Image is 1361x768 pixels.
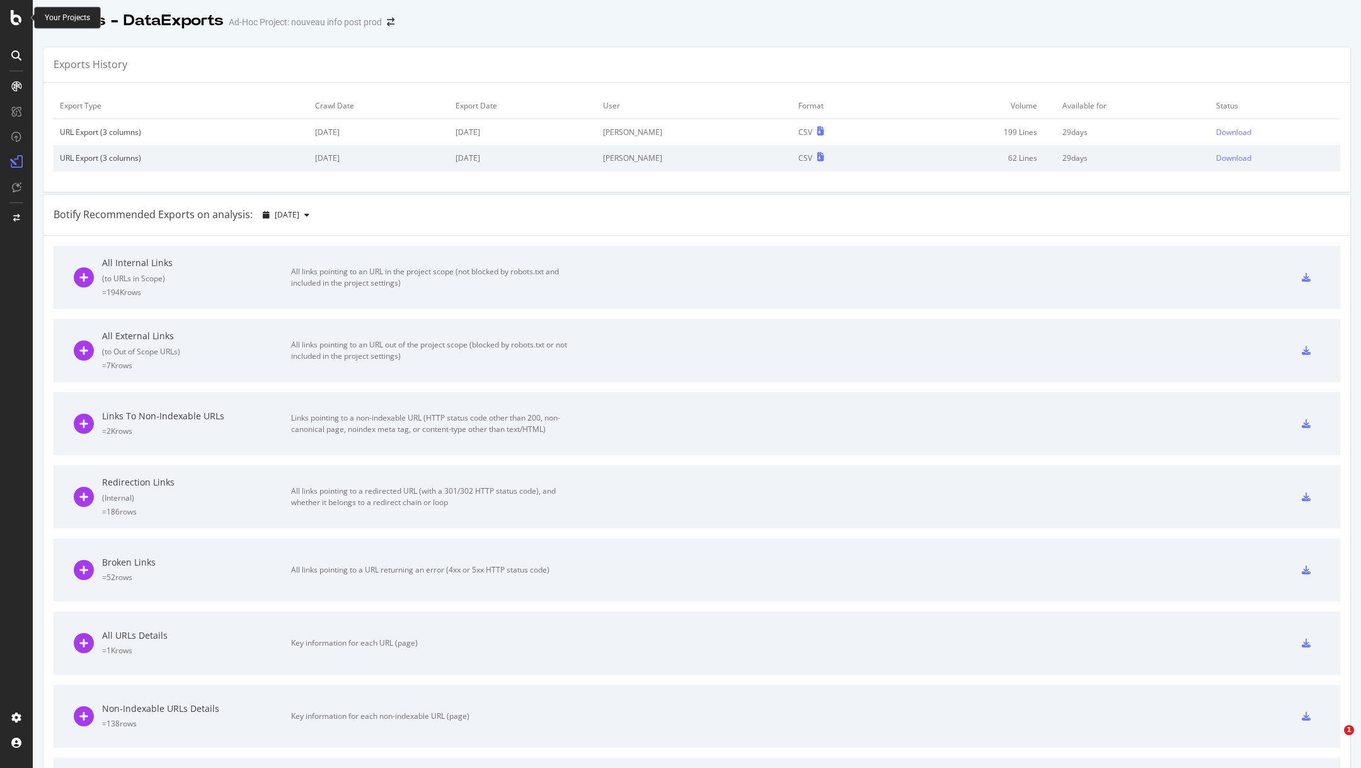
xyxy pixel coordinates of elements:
div: All URLs Details [102,629,291,642]
div: ( to Out of Scope URLs ) [102,346,291,357]
div: URL Export (3 columns) [60,127,302,137]
div: ( to URLs in Scope ) [102,273,291,284]
div: All External Links [102,330,291,342]
div: All links pointing to an URL out of the project scope (blocked by robots.txt or not included in t... [291,339,575,362]
td: 29 days [1056,119,1210,146]
div: Key information for each non-indexable URL (page) [291,711,575,722]
div: Ad-Hoc Project: nouveau info post prod [229,16,382,28]
div: csv-export [1302,419,1311,428]
div: All links pointing to a URL returning an error (4xx or 5xx HTTP status code) [291,564,575,576]
div: Links pointing to a non-indexable URL (HTTP status code other than 200, non-canonical page, noind... [291,412,575,435]
td: Export Date [449,93,597,119]
button: [DATE] [258,205,314,225]
div: Broken Links [102,556,291,569]
td: [PERSON_NAME] [597,119,792,146]
td: 29 days [1056,145,1210,171]
div: Your Projects [45,13,90,23]
div: All links pointing to a redirected URL (with a 301/302 HTTP status code), and whether it belongs ... [291,486,575,508]
div: ( Internal ) [102,492,291,503]
div: csv-export [1302,346,1311,355]
div: Non-Indexable URLs Details [102,702,291,715]
div: csv-export [1302,492,1311,501]
div: Redirection Links [102,476,291,489]
td: User [597,93,792,119]
div: csv-export [1302,712,1311,721]
div: URL Export (3 columns) [60,153,302,163]
td: [DATE] [449,145,597,171]
div: Botify Recommended Exports on analysis: [54,207,253,222]
div: CSV [798,127,812,137]
td: Volume [897,93,1056,119]
div: Reports - DataExports [43,10,224,32]
td: 62 Lines [897,145,1056,171]
div: Key information for each URL (page) [291,637,575,649]
div: CSV [798,153,812,163]
div: Exports History [54,57,127,72]
div: Links To Non-Indexable URLs [102,410,291,422]
td: Available for [1056,93,1210,119]
td: 199 Lines [897,119,1056,146]
a: Download [1216,127,1334,137]
div: = 52 rows [102,572,291,583]
span: 2025 Aug. 26th [275,209,299,220]
td: Export Type [54,93,309,119]
td: Status [1210,93,1340,119]
div: All Internal Links [102,257,291,269]
div: = 138 rows [102,718,291,729]
div: Download [1216,127,1251,137]
span: 1 [1344,725,1354,735]
td: [DATE] [449,119,597,146]
div: Download [1216,153,1251,163]
td: [PERSON_NAME] [597,145,792,171]
div: = 7K rows [102,360,291,371]
div: csv-export [1302,639,1311,648]
div: All links pointing to an URL in the project scope (not blocked by robots.txt and included in the ... [291,266,575,289]
iframe: Intercom live chat [1318,725,1348,755]
div: = 186 rows [102,506,291,517]
td: [DATE] [309,145,449,171]
td: [DATE] [309,119,449,146]
td: Format [792,93,897,119]
div: = 194K rows [102,287,291,298]
div: arrow-right-arrow-left [387,18,394,26]
div: csv-export [1302,566,1311,574]
div: = 1K rows [102,645,291,656]
div: csv-export [1302,273,1311,282]
div: = 2K rows [102,426,291,436]
td: Crawl Date [309,93,449,119]
a: Download [1216,153,1334,163]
